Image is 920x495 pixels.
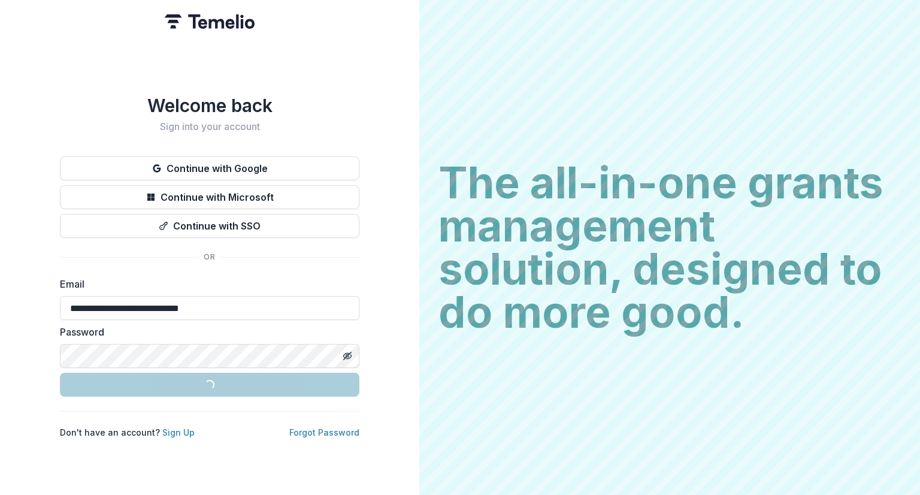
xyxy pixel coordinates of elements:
h1: Welcome back [60,95,359,116]
img: Temelio [165,14,255,29]
label: Email [60,277,352,291]
a: Forgot Password [289,427,359,437]
button: Continue with Google [60,156,359,180]
button: Toggle password visibility [338,346,357,366]
p: Don't have an account? [60,426,195,439]
button: Continue with Microsoft [60,185,359,209]
a: Sign Up [162,427,195,437]
label: Password [60,325,352,339]
h2: Sign into your account [60,121,359,132]
button: Continue with SSO [60,214,359,238]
